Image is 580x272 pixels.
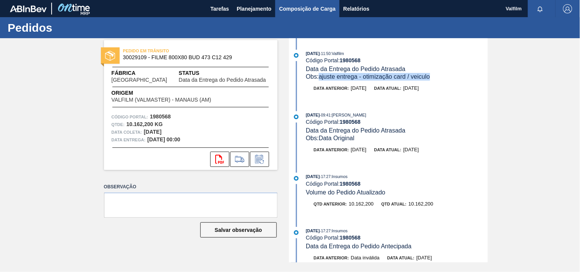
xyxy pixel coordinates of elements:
[314,256,349,260] span: Data anterior:
[320,113,331,117] span: - 09:41
[112,97,211,103] span: VALFILM (VALMASTER) - MANAUS (AM)
[306,189,385,196] span: Volume do Pedido Atualizado
[331,228,348,233] span: : Insumos
[314,86,349,91] span: Data anterior:
[294,115,299,119] img: atual
[250,152,269,167] div: Informar alteração no pedido
[320,52,331,56] span: - 11:50
[112,128,142,136] span: Data coleta:
[320,229,331,233] span: - 17:27
[306,66,406,72] span: Data da Entrega do Pedido Atrasada
[123,47,230,55] span: PEDIDO EM TRÂNSITO
[340,57,361,63] strong: 1980568
[306,57,487,63] div: Código Portal:
[331,113,367,117] span: : [PERSON_NAME]
[306,119,487,125] div: Código Portal:
[105,51,115,61] img: status
[314,147,349,152] span: Data anterior:
[179,77,266,83] span: Data da Entrega do Pedido Atrasada
[306,174,320,179] span: [DATE]
[306,51,320,56] span: [DATE]
[306,113,320,117] span: [DATE]
[210,152,229,167] div: Abrir arquivo PDF
[210,4,229,13] span: Tarefas
[306,243,412,249] span: Data da Entrega do Pedido Antecipada
[351,147,367,152] span: [DATE]
[374,147,401,152] span: Data atual:
[237,4,271,13] span: Planejamento
[409,201,434,207] span: 10.162,200
[331,51,344,56] span: : Valfilm
[306,181,487,187] div: Código Portal:
[306,235,487,241] div: Código Portal:
[403,147,419,152] span: [DATE]
[563,4,572,13] img: Logout
[294,176,299,181] img: atual
[144,129,161,135] strong: [DATE]
[230,152,249,167] div: Ir para Composição de Carga
[112,69,179,77] span: Fábrica
[306,135,354,141] span: Obs: Data Original
[179,69,270,77] span: Status
[349,201,374,207] span: 10.162,200
[148,136,180,142] strong: [DATE] 00:00
[351,85,367,91] span: [DATE]
[104,181,278,193] label: Observação
[200,222,277,238] button: Salvar observação
[112,121,125,128] span: Qtde :
[340,235,361,241] strong: 1980568
[10,5,47,12] img: TNhmsLtSVTkK8tSr43FrP2fwEKptu5GPRR3wAAAABJRU5ErkJggg==
[112,77,167,83] span: [GEOGRAPHIC_DATA]
[351,255,380,261] span: Data inválida
[403,85,419,91] span: [DATE]
[123,55,262,60] span: 30029109 - FILME 800X80 BUD 473 C12 429
[343,4,369,13] span: Relatórios
[112,89,233,97] span: Origem
[150,113,171,120] strong: 1980568
[374,86,401,91] span: Data atual:
[8,23,143,32] h1: Pedidos
[320,175,331,179] span: - 17:27
[387,256,414,260] span: Data atual:
[528,3,552,14] button: Notificações
[382,202,407,206] span: Qtd atual:
[340,181,361,187] strong: 1980568
[279,4,336,13] span: Composição de Carga
[127,121,163,127] strong: 10.162,200 KG
[294,53,299,58] img: atual
[294,230,299,235] img: atual
[416,255,432,261] span: [DATE]
[306,228,320,233] span: [DATE]
[112,136,146,144] span: Data entrega:
[340,119,361,125] strong: 1980568
[306,127,406,134] span: Data da Entrega do Pedido Atrasada
[112,113,148,121] span: Código Portal:
[331,174,348,179] span: : Insumos
[306,73,430,80] span: Obs: ajuste entrega - otimização card / veiculo
[314,202,347,206] span: Qtd anterior:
